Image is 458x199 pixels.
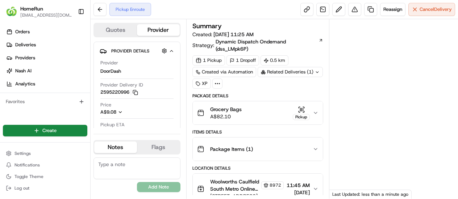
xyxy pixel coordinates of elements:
[420,6,452,13] span: Cancel Delivery
[137,141,180,153] button: Flags
[42,127,57,134] span: Create
[100,109,116,115] span: A$9.08
[20,12,72,18] button: [EMAIL_ADDRESS][DOMAIN_NAME]
[94,141,137,153] button: Notes
[192,31,254,38] span: Created:
[3,183,87,193] button: Log out
[408,3,455,16] button: CancelDelivery
[100,82,143,88] span: Provider Delivery ID
[15,42,36,48] span: Deliveries
[210,113,242,120] span: A$82.10
[15,29,30,35] span: Orders
[192,79,211,89] div: XP
[192,129,323,135] div: Items Details
[287,189,310,196] span: [DATE]
[3,148,87,158] button: Settings
[100,109,164,115] button: A$9.08
[192,93,323,99] div: Package Details
[111,48,149,54] span: Provider Details
[226,55,259,65] div: 1 Dropoff
[293,114,310,120] div: Pickup
[216,38,318,52] span: Dynamic Dispatch Ondemand (dss_LMpk6P)
[193,137,323,161] button: Package Items (1)
[100,45,174,57] button: Provider Details
[94,24,137,36] button: Quotes
[3,26,90,38] a: Orders
[3,96,87,107] div: Favorites
[210,106,242,113] span: Grocery Bags
[192,165,323,171] div: Location Details
[293,106,310,120] button: Pickup
[192,67,256,77] a: Created via Automation
[329,190,412,199] div: Last Updated: less than a minute ago
[100,89,138,96] button: 2595220996
[14,174,43,179] span: Toggle Theme
[137,24,180,36] button: Provider
[383,6,402,13] span: Reassign
[100,122,125,128] span: Pickup ETA
[14,162,40,168] span: Notifications
[3,65,90,77] a: Nash AI
[287,182,310,189] span: 11:45 AM
[3,125,87,136] button: Create
[3,78,90,90] a: Analytics
[20,5,43,12] button: HomeRun
[270,182,281,188] span: 8972
[3,52,90,64] a: Providers
[3,160,87,170] button: Notifications
[192,55,225,65] div: 1 Pickup
[14,185,29,191] span: Log out
[15,55,35,61] span: Providers
[14,151,31,156] span: Settings
[3,3,75,20] button: HomeRunHomeRun[EMAIL_ADDRESS][DOMAIN_NAME]
[210,145,253,153] span: Package Items ( 1 )
[6,6,17,17] img: HomeRun
[192,38,323,52] div: Strategy:
[15,68,32,74] span: Nash AI
[261,55,288,65] div: 0.5 km
[192,23,222,29] h3: Summary
[3,39,90,51] a: Deliveries
[213,31,254,38] span: [DATE] 11:25 AM
[258,67,323,77] div: Related Deliveries (1)
[3,172,87,182] button: Toggle Theme
[100,68,121,75] span: DoorDash
[216,38,323,52] a: Dynamic Dispatch Ondemand (dss_LMpk6P)
[100,102,111,108] span: Price
[15,81,35,87] span: Analytics
[100,60,118,66] span: Provider
[193,101,323,124] button: Grocery BagsA$82.10Pickup
[380,3,405,16] button: Reassign
[210,178,260,192] span: Woolworths Caulfield South Metro Online Team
